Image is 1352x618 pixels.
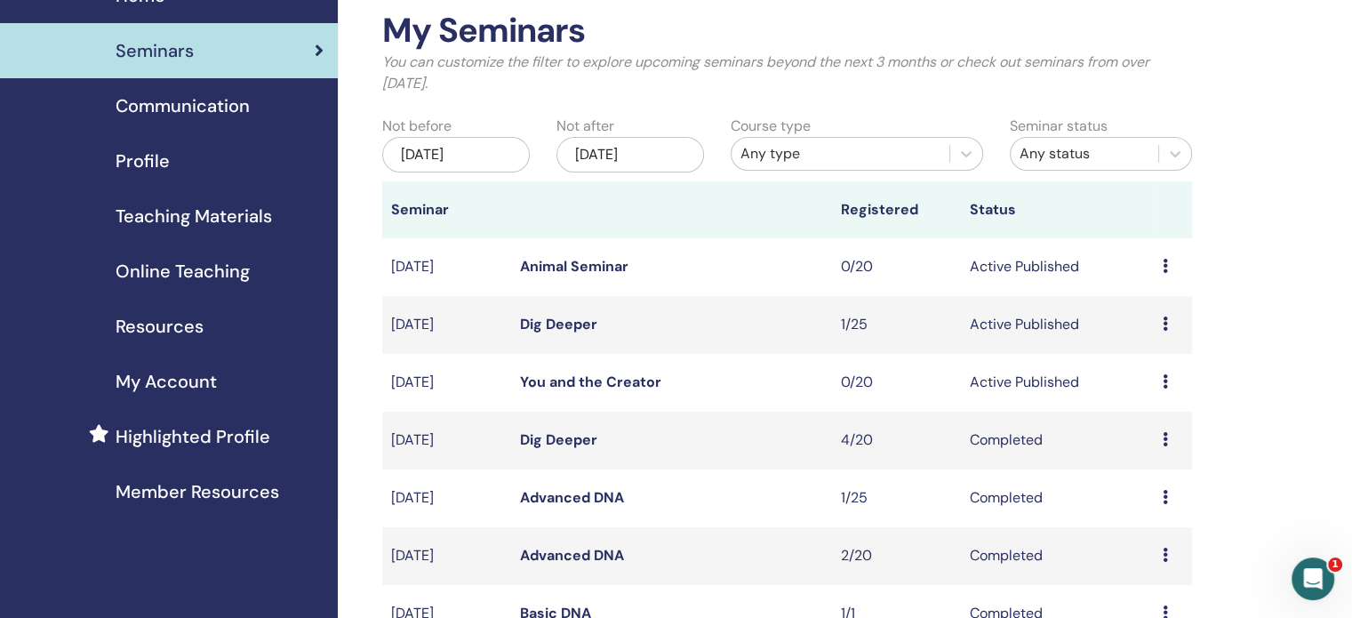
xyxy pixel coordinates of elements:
td: [DATE] [382,296,511,354]
span: Online Teaching [116,258,250,285]
a: Dig Deeper [520,315,597,333]
td: 1/25 [832,470,961,527]
td: 2/20 [832,527,961,585]
iframe: Intercom live chat [1292,558,1334,600]
td: [DATE] [382,238,511,296]
td: Completed [961,470,1154,527]
td: 1/25 [832,296,961,354]
span: My Account [116,368,217,395]
a: You and the Creator [520,373,661,391]
span: Profile [116,148,170,174]
td: [DATE] [382,412,511,470]
span: 1 [1328,558,1342,572]
span: Teaching Materials [116,203,272,229]
td: 0/20 [832,354,961,412]
th: Registered [832,181,961,238]
div: [DATE] [382,137,530,173]
span: Member Resources [116,478,279,505]
p: You can customize the filter to explore upcoming seminars beyond the next 3 months or check out s... [382,52,1192,94]
td: [DATE] [382,354,511,412]
td: 0/20 [832,238,961,296]
a: Dig Deeper [520,430,597,449]
td: [DATE] [382,470,511,527]
label: Not before [382,116,452,137]
a: Advanced DNA [520,488,624,507]
label: Not after [556,116,614,137]
td: Active Published [961,296,1154,354]
a: Animal Seminar [520,257,628,276]
span: Resources [116,313,204,340]
div: Any type [740,143,940,165]
td: Active Published [961,238,1154,296]
th: Seminar [382,181,511,238]
div: [DATE] [556,137,704,173]
span: Highlighted Profile [116,423,270,450]
span: Communication [116,92,250,119]
label: Seminar status [1010,116,1108,137]
div: Any status [1020,143,1149,165]
th: Status [961,181,1154,238]
h2: My Seminars [382,11,1192,52]
td: Completed [961,527,1154,585]
label: Course type [731,116,811,137]
td: Active Published [961,354,1154,412]
td: [DATE] [382,527,511,585]
td: 4/20 [832,412,961,470]
span: Seminars [116,37,194,64]
a: Advanced DNA [520,546,624,565]
td: Completed [961,412,1154,470]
